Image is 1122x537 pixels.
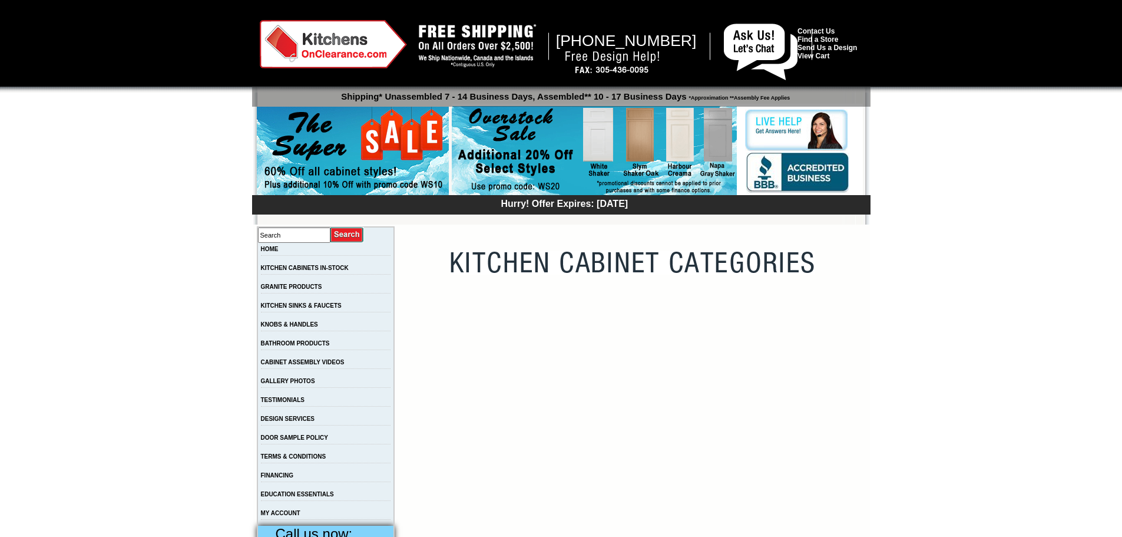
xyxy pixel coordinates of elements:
a: Send Us a Design [797,44,857,52]
a: GRANITE PRODUCTS [261,284,322,290]
a: FINANCING [261,472,294,479]
a: TERMS & CONDITIONS [261,453,326,460]
a: KNOBS & HANDLES [261,321,318,328]
a: Find a Store [797,35,838,44]
span: [PHONE_NUMBER] [556,32,697,50]
a: GALLERY PHOTOS [261,378,315,384]
a: KITCHEN SINKS & FAUCETS [261,302,342,309]
a: DOOR SAMPLE POLICY [261,434,328,441]
a: View Cart [797,52,829,60]
p: Shipping* Unassembled 7 - 14 Business Days, Assembled** 10 - 17 Business Days [258,86,871,101]
a: BATHROOM PRODUCTS [261,340,330,347]
a: Contact Us [797,27,835,35]
a: EDUCATION ESSENTIALS [261,491,334,498]
img: Kitchens on Clearance Logo [260,20,407,68]
a: CABINET ASSEMBLY VIDEOS [261,359,345,365]
input: Submit [330,227,364,243]
a: HOME [261,246,279,252]
a: TESTIMONIALS [261,397,305,403]
a: MY ACCOUNT [261,510,300,516]
a: KITCHEN CABINETS IN-STOCK [261,265,349,271]
div: Hurry! Offer Expires: [DATE] [258,197,871,209]
span: *Approximation **Assembly Fee Applies [687,92,790,101]
a: DESIGN SERVICES [261,416,315,422]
